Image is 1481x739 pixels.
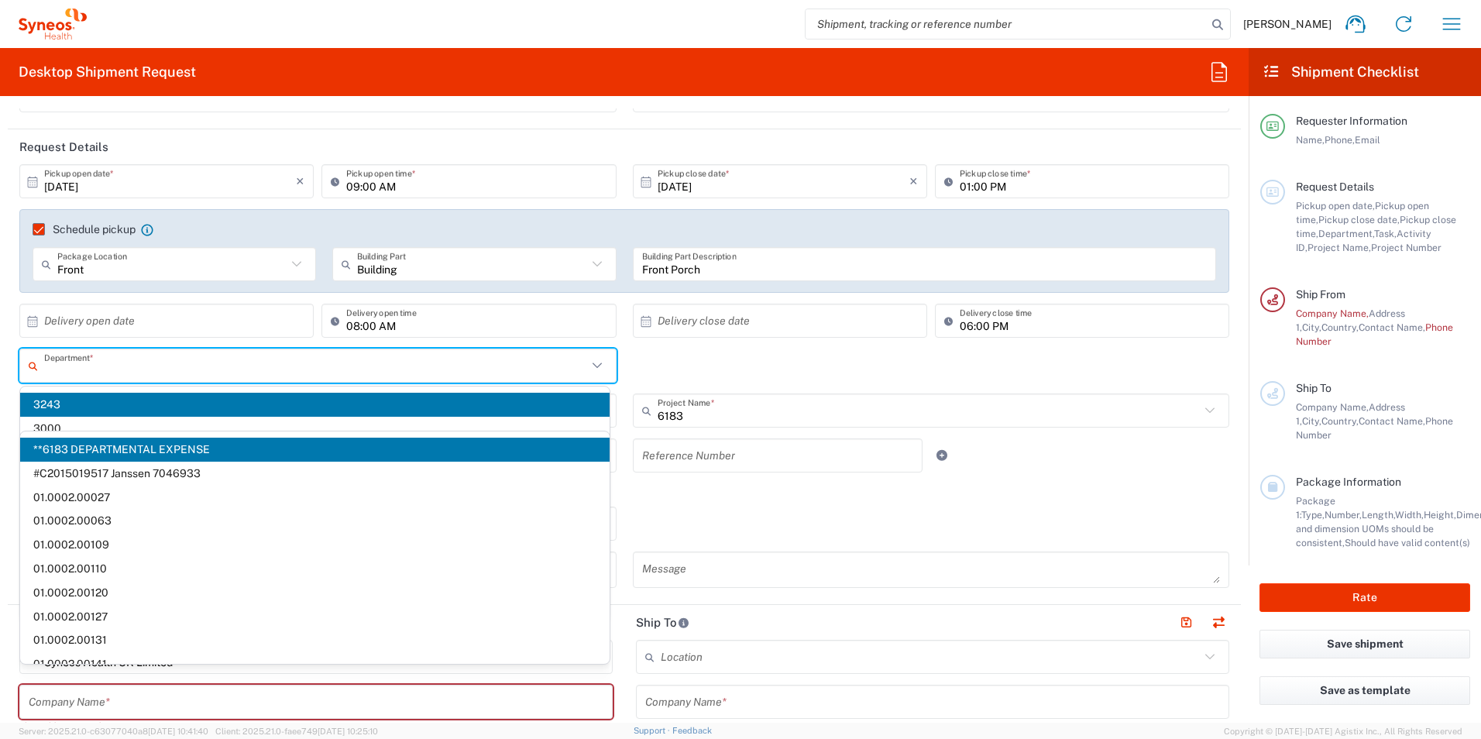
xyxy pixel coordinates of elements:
[1355,134,1380,146] span: Email
[19,139,108,155] h2: Request Details
[20,557,610,581] span: 01.0002.00110
[1296,476,1401,488] span: Package Information
[20,509,610,533] span: 01.0002.00063
[1296,288,1345,301] span: Ship From
[19,719,613,733] div: This field is required
[1321,321,1359,333] span: Country,
[1321,415,1359,427] span: Country,
[1302,321,1321,333] span: City,
[672,726,712,735] a: Feedback
[1296,200,1375,211] span: Pickup open date,
[20,486,610,510] span: 01.0002.00027
[1359,415,1425,427] span: Contact Name,
[20,652,610,676] span: 01.0002.00141
[1325,134,1355,146] span: Phone,
[1296,495,1335,521] span: Package 1:
[1259,583,1470,612] button: Rate
[1359,321,1425,333] span: Contact Name,
[1296,382,1332,394] span: Ship To
[806,9,1207,39] input: Shipment, tracking or reference number
[20,605,610,629] span: 01.0002.00127
[20,533,610,557] span: 01.0002.00109
[1259,630,1470,658] button: Save shipment
[215,727,378,736] span: Client: 2025.21.0-faee749
[909,169,918,194] i: ×
[20,462,610,486] span: #C2015019517 Janssen 7046933
[19,727,208,736] span: Server: 2025.21.0-c63077040a8
[931,445,953,466] a: Add Reference
[1395,509,1424,521] span: Width,
[1307,242,1371,253] span: Project Name,
[1296,134,1325,146] span: Name,
[1318,228,1374,239] span: Department,
[33,223,136,235] label: Schedule pickup
[1263,63,1419,81] h2: Shipment Checklist
[636,615,689,631] h2: Ship To
[20,581,610,605] span: 01.0002.00120
[1296,401,1369,413] span: Company Name,
[1325,509,1362,521] span: Number,
[1296,180,1374,193] span: Request Details
[1302,415,1321,427] span: City,
[1362,509,1395,521] span: Length,
[19,63,196,81] h2: Desktop Shipment Request
[1259,676,1470,705] button: Save as template
[1424,509,1456,521] span: Height,
[148,727,208,736] span: [DATE] 10:41:40
[1224,724,1462,738] span: Copyright © [DATE]-[DATE] Agistix Inc., All Rights Reserved
[20,393,610,417] span: 3243
[1301,509,1325,521] span: Type,
[1243,17,1332,31] span: [PERSON_NAME]
[20,438,610,462] span: **6183 DEPARTMENTAL EXPENSE
[1296,115,1407,127] span: Requester Information
[296,169,304,194] i: ×
[1318,214,1400,225] span: Pickup close date,
[1374,228,1397,239] span: Task,
[1296,308,1369,319] span: Company Name,
[1345,537,1470,548] span: Should have valid content(s)
[1371,242,1441,253] span: Project Number
[634,726,672,735] a: Support
[318,727,378,736] span: [DATE] 10:25:10
[20,417,610,441] span: 3000
[20,628,610,652] span: 01.0002.00131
